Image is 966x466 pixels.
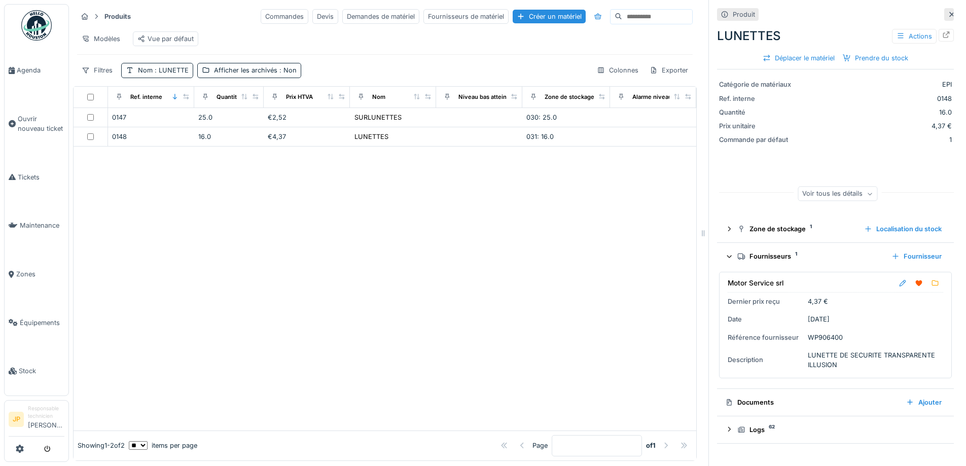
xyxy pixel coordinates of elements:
[5,347,68,396] a: Stock
[198,132,259,141] div: 16.0
[808,333,843,342] div: WP906400
[214,65,297,75] div: Afficher les archivés
[526,114,557,121] span: 030: 25.0
[799,107,952,117] div: 16.0
[9,412,24,427] li: JP
[733,10,755,19] div: Produit
[799,121,952,131] div: 4,37 €
[268,132,346,141] div: €4,37
[458,93,513,101] div: Niveau bas atteint ?
[725,398,898,407] div: Documents
[5,201,68,250] a: Maintenance
[719,107,795,117] div: Quantité
[28,405,64,434] li: [PERSON_NAME]
[5,46,68,95] a: Agenda
[717,27,954,45] div: LUNETTES
[5,299,68,347] a: Équipements
[532,441,548,450] div: Page
[721,420,950,439] summary: Logs62
[860,222,946,236] div: Localisation du stock
[20,221,64,230] span: Maintenance
[9,405,64,437] a: JP Responsable technicien[PERSON_NAME]
[354,113,402,122] div: SURLUNETTES
[5,95,68,153] a: Ouvrir nouveau ticket
[18,114,64,133] span: Ouvrir nouveau ticket
[719,121,795,131] div: Prix unitaire
[513,10,586,23] div: Créer un matériel
[728,355,804,365] div: Description
[721,247,950,266] summary: Fournisseurs1Fournisseur
[719,94,795,103] div: Ref. interne
[645,63,693,78] div: Exporter
[5,250,68,299] a: Zones
[759,51,839,65] div: Déplacer le matériel
[312,9,338,24] div: Devis
[839,51,912,65] div: Prendre du stock
[17,65,64,75] span: Agenda
[268,113,346,122] div: €2,52
[721,220,950,238] summary: Zone de stockage1Localisation du stock
[892,29,937,44] div: Actions
[808,314,830,324] div: [DATE]
[112,113,190,122] div: 0147
[808,297,828,306] div: 4,37 €
[526,133,554,140] span: 031: 16.0
[77,31,125,46] div: Modèles
[77,63,117,78] div: Filtres
[286,93,313,101] div: Prix HTVA
[721,393,950,412] summary: DocumentsAjouter
[277,66,297,74] span: : Non
[728,278,783,288] div: Motor Service srl
[728,314,804,324] div: Date
[16,269,64,279] span: Zones
[799,135,952,145] div: 1
[342,9,419,24] div: Demandes de matériel
[138,65,189,75] div: Nom
[217,93,240,101] div: Quantité
[5,153,68,202] a: Tickets
[100,12,135,21] strong: Produits
[646,441,656,450] strong: of 1
[808,350,943,370] div: LUNETTE DE SECURITE TRANSPARENTE ILLUSION
[799,94,952,103] div: 0148
[261,9,308,24] div: Commandes
[112,132,190,141] div: 0148
[153,66,189,74] span: : LUNETTE
[799,80,952,89] div: EPI
[728,297,804,306] div: Dernier prix reçu
[798,187,877,201] div: Voir tous les détails
[737,425,942,435] div: Logs
[719,135,795,145] div: Commande par défaut
[545,93,594,101] div: Zone de stockage
[887,249,946,263] div: Fournisseur
[21,10,52,41] img: Badge_color-CXgf-gQk.svg
[28,405,64,420] div: Responsable technicien
[129,441,197,450] div: items per page
[902,396,946,409] div: Ajouter
[719,80,795,89] div: Catégorie de matériaux
[592,63,643,78] div: Colonnes
[18,172,64,182] span: Tickets
[737,252,883,261] div: Fournisseurs
[372,93,385,101] div: Nom
[137,34,194,44] div: Vue par défaut
[423,9,509,24] div: Fournisseurs de matériel
[737,224,856,234] div: Zone de stockage
[198,113,259,122] div: 25.0
[728,333,804,342] div: Référence fournisseur
[19,366,64,376] span: Stock
[130,93,162,101] div: Ref. interne
[632,93,683,101] div: Alarme niveau bas
[78,441,125,450] div: Showing 1 - 2 of 2
[20,318,64,328] span: Équipements
[354,132,388,141] div: LUNETTES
